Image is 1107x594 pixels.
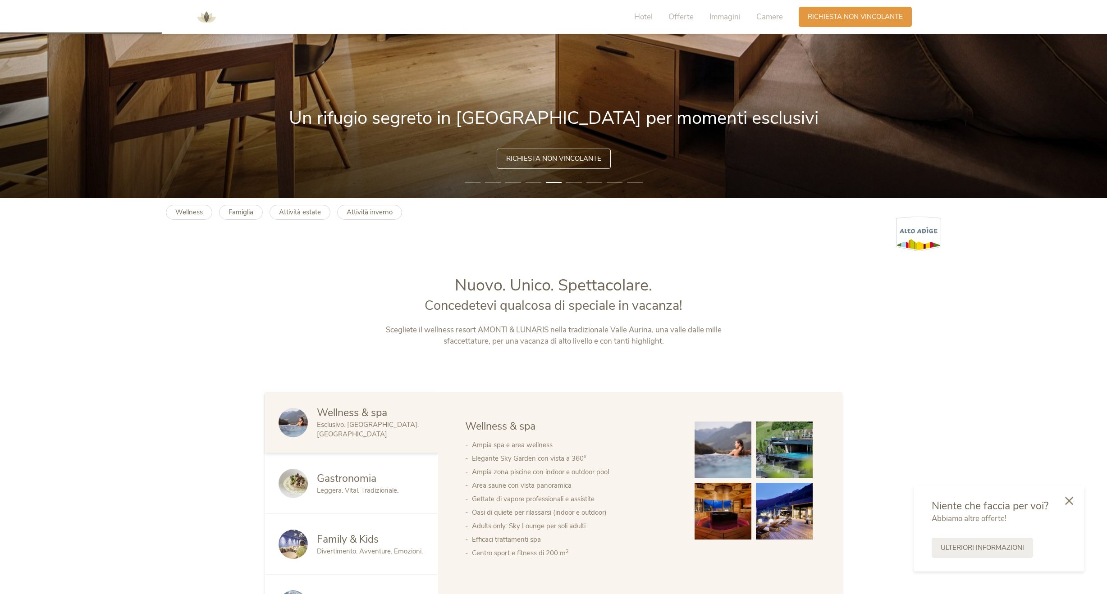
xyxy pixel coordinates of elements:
span: Wellness & spa [465,419,535,433]
span: Leggera. Vital. Tradizionale. [317,486,398,495]
li: Elegante Sky Garden con vista a 360° [472,452,677,465]
b: Wellness [175,208,203,217]
li: Gettate di vapore professionali e assistite [472,492,677,506]
li: Ampia zona piscine con indoor e outdoor pool [472,465,677,479]
span: Family & Kids [317,532,379,546]
span: Concedetevi qualcosa di speciale in vacanza! [425,297,682,314]
sup: 2 [566,548,569,555]
span: Offerte [668,12,694,22]
a: Wellness [166,205,212,220]
img: Alto Adige [896,216,941,252]
a: Ulteriori informazioni [932,538,1033,558]
span: Richiesta non vincolante [506,154,601,163]
img: AMONTI & LUNARIS Wellnessresort [193,4,220,31]
li: Centro sport e fitness di 200 m [472,546,677,560]
li: Adults only: Sky Lounge per soli adulti [472,519,677,533]
li: Area saune con vista panoramica [472,479,677,492]
li: Oasi di quiete per rilassarsi (indoor e outdoor) [472,506,677,519]
b: Attività inverno [347,208,393,217]
a: AMONTI & LUNARIS Wellnessresort [193,14,220,20]
b: Attività estate [279,208,321,217]
span: Richiesta non vincolante [808,12,903,22]
p: Scegliete il wellness resort AMONTI & LUNARIS nella tradizionale Valle Aurina, una valle dalle mi... [366,324,742,347]
span: Wellness & spa [317,406,387,420]
span: Esclusivo. [GEOGRAPHIC_DATA]. [GEOGRAPHIC_DATA]. [317,420,419,439]
span: Nuovo. Unico. Spettacolare. [455,274,652,296]
span: Niente che faccia per voi? [932,499,1048,513]
span: Hotel [634,12,653,22]
span: Immagini [709,12,741,22]
a: Attività estate [270,205,330,220]
li: Efficaci trattamenti spa [472,533,677,546]
b: Famiglia [229,208,253,217]
span: Camere [756,12,783,22]
a: Attività inverno [337,205,402,220]
a: Famiglia [219,205,263,220]
span: Ulteriori informazioni [941,543,1024,553]
span: Divertimento. Avventure. Emozioni. [317,547,423,556]
li: Ampia spa e area wellness [472,438,677,452]
span: Gastronomia [317,472,376,485]
span: Abbiamo altre offerte! [932,513,1006,524]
